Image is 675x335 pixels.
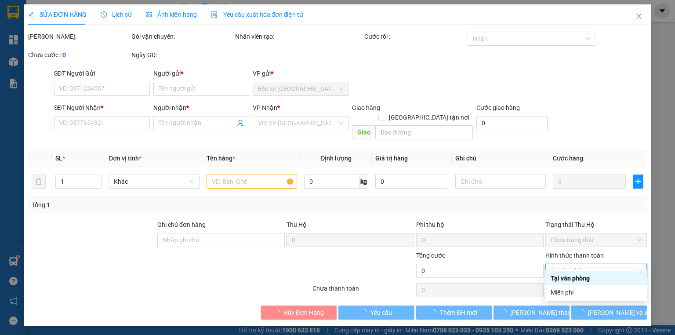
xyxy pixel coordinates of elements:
[109,155,142,162] span: Đơn vị tính
[146,11,197,18] span: Ảnh kiện hàng
[287,221,307,228] span: Thu Hộ
[62,51,66,58] b: 0
[153,69,249,78] div: Người gửi
[114,175,194,188] span: Khác
[157,233,285,247] input: Ghi chú đơn hàng
[359,175,368,189] span: kg
[364,32,466,41] div: Cước rồi :
[207,175,297,189] input: VD: Bàn, Ghế
[494,306,570,320] button: [PERSON_NAME] thay đổi
[261,306,337,320] button: Hủy Đơn Hàng
[571,306,647,320] button: [PERSON_NAME] và In
[54,69,150,78] div: SĐT Người Gửi
[28,11,87,18] span: SỬA ĐƠN HÀNG
[452,150,549,167] th: Ghi chú
[553,175,626,189] input: 0
[55,155,62,162] span: SL
[375,155,408,162] span: Giá trị hàng
[237,120,244,127] span: user-add
[352,125,375,139] span: Giao
[476,116,548,130] input: Cước giao hàng
[54,103,150,113] div: SĐT Người Nhận
[416,220,544,233] div: Phí thu hộ
[211,11,218,18] img: icon
[588,308,650,317] span: [PERSON_NAME] và In
[551,288,642,297] div: Miễn phí
[633,175,643,189] button: plus
[361,309,370,315] span: loading
[385,113,473,122] span: [GEOGRAPHIC_DATA] tận nơi
[211,11,304,18] span: Yêu cầu xuất hóa đơn điện tử
[551,273,642,283] div: Tại văn phòng
[375,125,473,139] input: Dọc đường
[320,155,352,162] span: Định lượng
[545,220,647,229] div: Trạng thái Thu Hộ
[283,308,324,317] span: Hủy Đơn Hàng
[131,32,233,41] div: Gói vận chuyển:
[32,200,261,210] div: Tổng: 1
[338,306,414,320] button: Yêu cầu
[235,32,363,41] div: Nhân viên tạo:
[146,11,152,18] span: picture
[28,32,130,41] div: [PERSON_NAME]:
[274,309,283,315] span: loading
[553,155,583,162] span: Cước hàng
[416,306,492,320] button: Thêm ĐH mới
[455,175,546,189] input: Ghi Chú
[258,82,343,95] span: Bến xe Tiền Giang
[633,178,643,185] span: plus
[101,11,132,18] span: Lịch sử
[551,233,642,247] span: Chọn trạng thái
[28,50,130,60] div: Chưa cước :
[578,309,588,315] span: loading
[157,221,206,228] label: Ghi chú đơn hàng
[28,11,34,18] span: edit
[352,104,380,111] span: Giao hàng
[253,69,348,78] div: VP gửi
[635,13,642,20] span: close
[627,4,651,29] button: Close
[416,252,445,259] span: Tổng cước
[545,252,604,259] label: Hình thức thanh toán
[253,104,277,111] span: VP Nhận
[440,308,477,317] span: Thêm ĐH mới
[501,309,510,315] span: loading
[551,264,642,277] span: Tại văn phòng
[131,50,233,60] div: Ngày GD:
[312,284,415,299] div: Chưa thanh toán
[370,308,392,317] span: Yêu cầu
[101,11,107,18] span: clock-circle
[476,104,520,111] label: Cước giao hàng
[153,103,249,113] div: Người nhận
[207,155,235,162] span: Tên hàng
[32,175,46,189] button: delete
[510,308,581,317] span: [PERSON_NAME] thay đổi
[430,309,440,315] span: loading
